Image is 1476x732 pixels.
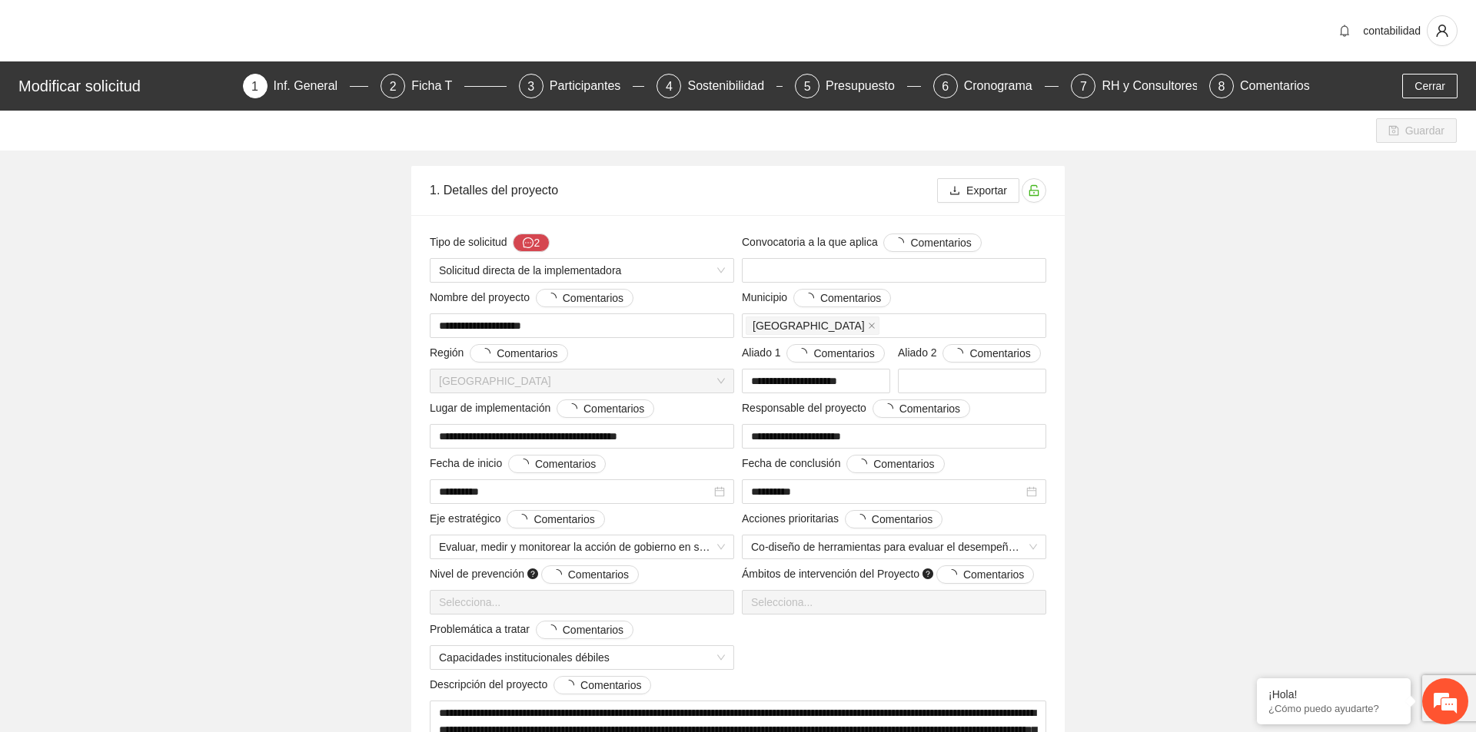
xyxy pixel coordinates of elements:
[430,621,633,639] span: Problemática a tratar
[742,510,942,528] span: Acciones prioritarias
[946,569,963,580] span: loading
[583,400,644,417] span: Comentarios
[411,74,464,98] div: Ficha T
[18,74,234,98] div: Modificar solicitud
[523,237,534,250] span: message
[855,514,872,525] span: loading
[551,569,568,580] span: loading
[1414,78,1445,94] span: Cerrar
[534,511,594,528] span: Comentarios
[430,289,633,307] span: Nombre del proyecto
[883,403,899,414] span: loading
[519,74,645,98] div: 3Participantes
[742,234,982,252] span: Convocatoria a la que aplica
[430,168,937,212] div: 1. Detalles del proyecto
[845,510,942,528] button: Acciones prioritarias
[922,568,933,579] span: question-circle
[527,80,534,93] span: 3
[527,568,538,579] span: question-circle
[1268,703,1399,714] p: ¿Cómo puedo ayudarte?
[742,455,945,473] span: Fecha de conclusión
[813,345,874,362] span: Comentarios
[742,565,1034,584] span: Ámbitos de intervención del Proyecto
[826,74,907,98] div: Presupuesto
[1022,184,1045,197] span: unlock
[1427,15,1458,46] button: user
[746,316,879,335] span: Chihuahua
[536,621,633,639] button: Problemática a tratar
[390,80,397,93] span: 2
[966,182,1007,199] span: Exportar
[430,455,606,473] span: Fecha de inicio
[430,676,651,694] span: Descripción del proyecto
[430,344,568,363] span: Región
[430,510,605,528] span: Eje estratégico
[517,514,534,525] span: loading
[251,80,258,93] span: 1
[751,535,1037,558] span: Co-diseño de herramientas para evaluar el desempeño de la autoridad orientada a resultados
[439,535,725,558] span: Evaluar, medir y monitorear la acción de gobierno en seguridad y justicia
[936,565,1034,584] button: Ámbitos de intervención del Proyecto question-circle
[820,290,881,306] span: Comentarios
[666,80,673,93] span: 4
[541,565,639,584] button: Nivel de prevención question-circle
[1268,688,1399,701] div: ¡Hola!
[1363,25,1421,37] span: contabilidad
[381,74,507,98] div: 2Ficha T
[1022,178,1046,203] button: unlock
[1333,25,1356,37] span: bell
[1428,24,1457,38] span: user
[657,74,783,98] div: 4Sostenibilidad
[793,289,891,307] button: Municipio
[507,510,604,528] button: Eje estratégico
[563,290,623,306] span: Comentarios
[804,80,811,93] span: 5
[568,566,629,583] span: Comentarios
[1102,74,1210,98] div: RH y Consultores
[89,205,212,360] span: Estamos en línea.
[513,234,550,252] button: Tipo de solicitud
[942,344,1040,363] button: Aliado 2
[80,78,258,98] div: Chatee con nosotros ahora
[518,459,535,469] span: loading
[470,344,567,363] button: Región
[796,348,813,359] span: loading
[1240,74,1310,98] div: Comentarios
[964,74,1045,98] div: Cronograma
[942,80,949,93] span: 6
[8,419,293,473] textarea: Escriba su mensaje y pulse “Intro”
[1080,80,1087,93] span: 7
[952,348,969,359] span: loading
[1332,18,1357,43] button: bell
[563,680,580,691] span: loading
[439,259,725,282] span: Solicitud directa de la implementadora
[899,400,960,417] span: Comentarios
[1402,74,1458,98] button: Cerrar
[795,74,921,98] div: 5Presupuesto
[883,234,981,252] button: Convocatoria a la que aplica
[949,185,960,197] span: download
[430,399,654,418] span: Lugar de implementación
[508,455,606,473] button: Fecha de inicio
[933,74,1059,98] div: 6Cronograma
[546,624,563,635] span: loading
[893,237,910,248] span: loading
[803,293,820,303] span: loading
[937,178,1019,203] button: downloadExportar
[786,344,884,363] button: Aliado 1
[439,646,725,669] span: Capacidades institucionales débiles
[898,344,1041,363] span: Aliado 2
[873,455,934,472] span: Comentarios
[553,676,651,694] button: Descripción del proyecto
[243,74,369,98] div: 1Inf. General
[753,317,865,334] span: [GEOGRAPHIC_DATA]
[535,455,596,472] span: Comentarios
[910,234,971,251] span: Comentarios
[580,677,641,694] span: Comentarios
[742,344,885,363] span: Aliado 1
[557,399,654,418] button: Lugar de implementación
[742,289,891,307] span: Municipio
[1218,80,1225,93] span: 8
[873,399,970,418] button: Responsable del proyecto
[274,74,351,98] div: Inf. General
